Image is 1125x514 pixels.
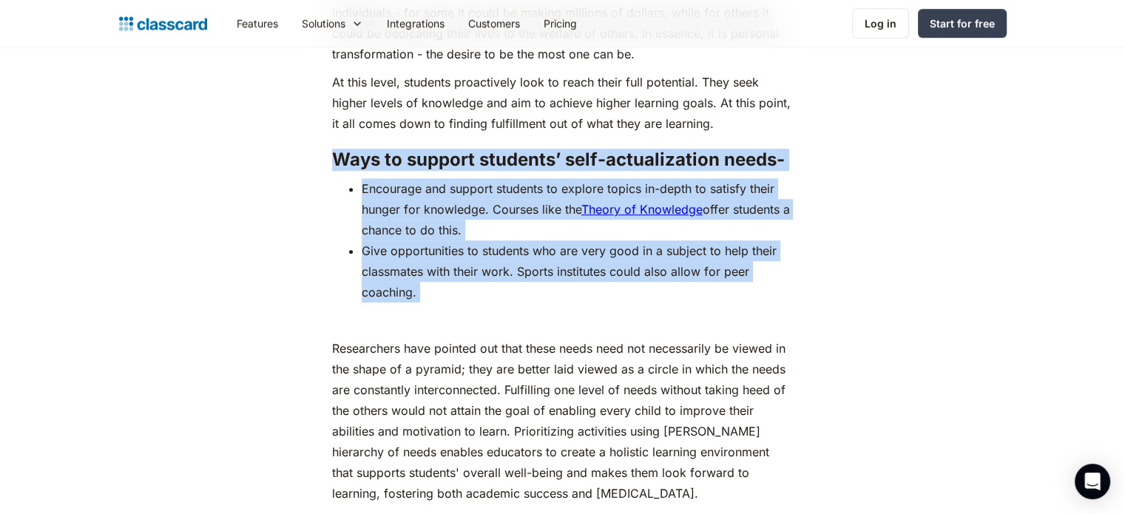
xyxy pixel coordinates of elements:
a: Theory of Knowledge [581,202,703,217]
p: At this level, students proactively look to reach their full potential. They seek higher levels o... [332,72,793,134]
a: Integrations [375,7,456,40]
div: Start for free [930,16,995,31]
h3: Ways to support students’ self-actualization needs- [332,149,793,171]
a: Pricing [532,7,589,40]
div: Solutions [290,7,375,40]
div: Open Intercom Messenger [1075,464,1110,499]
a: Log in [852,8,909,38]
li: Encourage and support students to explore topics in-depth to satisfy their hunger for knowledge. ... [362,178,793,240]
a: Features [225,7,290,40]
a: Start for free [918,9,1007,38]
div: Solutions [302,16,345,31]
li: Give opportunities to students who are very good in a subject to help their classmates with their... [362,240,793,302]
div: Log in [865,16,896,31]
a: Customers [456,7,532,40]
p: ‍ [332,310,793,331]
p: Researchers have pointed out that these needs need not necessarily be viewed in the shape of a py... [332,338,793,504]
a: home [119,13,207,34]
